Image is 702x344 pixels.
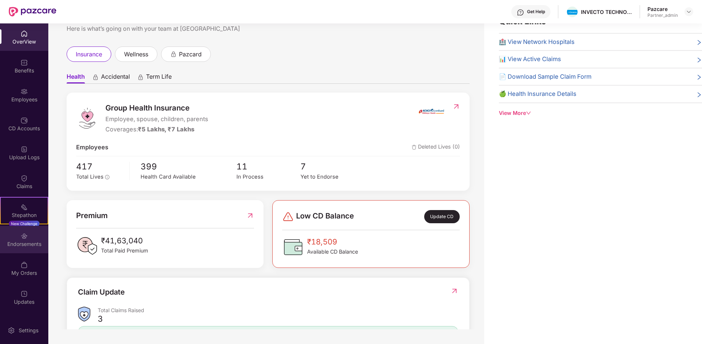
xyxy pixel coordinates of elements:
[1,212,48,219] div: Stepathon
[76,235,98,257] img: PaidPremiumIcon
[282,211,294,223] img: svg+xml;base64,PHN2ZyBpZD0iRGFuZ2VyLTMyeDMyIiB4bWxucz0iaHR0cDovL3d3dy53My5vcmcvMjAwMC9zdmciIHdpZH...
[20,117,28,124] img: svg+xml;base64,PHN2ZyBpZD0iQ0RfQWNjb3VudHMiIGRhdGEtbmFtZT0iQ0QgQWNjb3VudHMiIHhtbG5zPSJodHRwOi8vd3...
[20,30,28,37] img: svg+xml;base64,PHN2ZyBpZD0iSG9tZSIgeG1sbnM9Imh0dHA6Ly93d3cudzMub3JnLzIwMDAvc3ZnIiB3aWR0aD0iMjAiIG...
[412,143,460,152] span: Deleted Lives (0)
[105,125,208,134] div: Coverages:
[527,9,545,15] div: Get Help
[8,327,15,334] img: svg+xml;base64,PHN2ZyBpZD0iU2V0dGluZy0yMHgyMCIgeG1sbnM9Imh0dHA6Ly93d3cudzMub3JnLzIwMDAvc3ZnIiB3aW...
[98,307,458,314] div: Total Claims Raised
[499,109,702,117] div: View More
[647,5,678,12] div: Pazcare
[300,160,365,173] span: 7
[9,7,56,16] img: New Pazcare Logo
[20,203,28,211] img: svg+xml;base64,PHN2ZyB4bWxucz0iaHR0cDovL3d3dy53My5vcmcvMjAwMC9zdmciIHdpZHRoPSIyMSIgaGVpZ2h0PSIyMC...
[20,232,28,240] img: svg+xml;base64,PHN2ZyBpZD0iRW5kb3JzZW1lbnRzIiB4bWxucz0iaHR0cDovL3d3dy53My5vcmcvMjAwMC9zdmciIHdpZH...
[67,24,470,33] div: Here is what’s going on with your team at [GEOGRAPHIC_DATA]
[76,107,98,129] img: logo
[517,9,524,16] img: svg+xml;base64,PHN2ZyBpZD0iSGVscC0zMngzMiIgeG1sbnM9Imh0dHA6Ly93d3cudzMub3JnLzIwMDAvc3ZnIiB3aWR0aD...
[92,74,99,80] div: animation
[526,111,531,116] span: down
[20,175,28,182] img: svg+xml;base64,PHN2ZyBpZD0iQ2xhaW0iIHhtbG5zPSJodHRwOi8vd3d3LnczLm9yZy8yMDAwL3N2ZyIgd2lkdGg9IjIwIi...
[499,72,591,82] span: 📄 Download Sample Claim Form
[137,74,144,80] div: animation
[20,88,28,95] img: svg+xml;base64,PHN2ZyBpZD0iRW1wbG95ZWVzIiB4bWxucz0iaHR0cDovL3d3dy53My5vcmcvMjAwMC9zdmciIHdpZHRoPS...
[499,37,575,47] span: 🏥 View Network Hospitals
[20,261,28,269] img: svg+xml;base64,PHN2ZyBpZD0iTXlfT3JkZXJzIiBkYXRhLW5hbWU9Ik15IE9yZGVycyIgeG1sbnM9Imh0dHA6Ly93d3cudz...
[499,55,561,64] span: 📊 View Active Claims
[696,56,702,64] span: right
[9,221,40,227] div: New Challenge
[76,143,108,152] span: Employees
[696,91,702,99] span: right
[179,50,202,59] span: pazcard
[581,8,632,15] div: INVECTO TECHNOLOGIES PRIVATE LIMITED
[138,126,194,133] span: ₹5 Lakhs, ₹7 Lakhs
[124,50,148,59] span: wellness
[105,102,208,114] span: Group Health Insurance
[696,74,702,82] span: right
[236,160,300,173] span: 11
[412,145,417,150] img: deleteIcon
[76,210,108,221] span: Premium
[282,236,304,258] img: CDBalanceIcon
[16,327,41,334] div: Settings
[20,59,28,66] img: svg+xml;base64,PHN2ZyBpZD0iQmVuZWZpdHMiIHhtbG5zPSJodHRwOi8vd3d3LnczLm9yZy8yMDAwL3N2ZyIgd2lkdGg9Ij...
[451,287,458,295] img: RedirectIcon
[307,248,358,256] span: Available CD Balance
[141,173,236,181] div: Health Card Available
[647,12,678,18] div: Partner_admin
[567,10,578,15] img: invecto.png
[105,115,208,124] span: Employee, spouse, children, parents
[696,39,702,47] span: right
[67,73,85,83] span: Health
[452,103,460,110] img: RedirectIcon
[76,160,124,173] span: 417
[499,89,576,99] span: 🍏 Health Insurance Details
[20,146,28,153] img: svg+xml;base64,PHN2ZyBpZD0iVXBsb2FkX0xvZ3MiIGRhdGEtbmFtZT0iVXBsb2FkIExvZ3MiIHhtbG5zPSJodHRwOi8vd3...
[418,102,445,120] img: insurerIcon
[20,290,28,298] img: svg+xml;base64,PHN2ZyBpZD0iVXBkYXRlZCIgeG1sbnM9Imh0dHA6Ly93d3cudzMub3JnLzIwMDAvc3ZnIiB3aWR0aD0iMj...
[101,235,148,247] span: ₹41,63,040
[141,160,236,173] span: 399
[76,173,104,180] span: Total Lives
[424,210,460,223] div: Update CD
[170,51,177,57] div: animation
[76,50,102,59] span: insurance
[686,9,692,15] img: svg+xml;base64,PHN2ZyBpZD0iRHJvcGRvd24tMzJ4MzIiIHhtbG5zPSJodHRwOi8vd3d3LnczLm9yZy8yMDAwL3N2ZyIgd2...
[236,173,300,181] div: In Process
[105,175,109,179] span: info-circle
[307,236,358,248] span: ₹18,509
[296,210,354,223] span: Low CD Balance
[300,173,365,181] div: Yet to Endorse
[78,287,125,298] div: Claim Update
[146,73,172,83] span: Term Life
[98,314,103,324] div: 3
[101,73,130,83] span: Accidental
[78,307,90,322] img: ClaimsSummaryIcon
[246,210,254,221] img: RedirectIcon
[101,247,148,255] span: Total Paid Premium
